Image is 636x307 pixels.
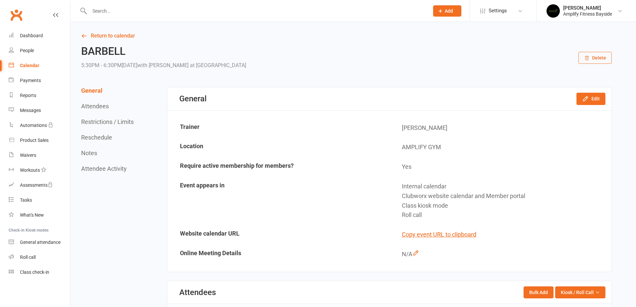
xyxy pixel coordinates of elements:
td: Trainer [168,119,389,138]
a: Reports [9,88,70,103]
input: Search... [87,6,424,16]
div: Class kiosk mode [402,201,606,211]
span: Add [445,8,453,14]
a: Calendar [9,58,70,73]
div: Reports [20,93,36,98]
a: Automations [9,118,70,133]
span: with [PERSON_NAME] [137,62,189,68]
div: Internal calendar [402,182,606,191]
div: Attendees [179,288,216,297]
div: General attendance [20,240,61,245]
td: [PERSON_NAME] [390,119,611,138]
button: General [81,87,102,94]
button: Notes [81,150,97,156]
a: Waivers [9,148,70,163]
div: Roll call [20,255,36,260]
span: Kiosk / Roll Call [561,289,594,296]
td: Online Meeting Details [168,245,389,264]
div: Product Sales [20,138,49,143]
div: People [20,48,34,53]
div: 5:30PM - 6:30PM[DATE] [81,61,246,70]
a: Workouts [9,163,70,178]
div: Payments [20,78,41,83]
td: Location [168,138,389,157]
a: Clubworx [8,7,25,23]
a: Tasks [9,193,70,208]
td: AMPLIFY GYM [390,138,611,157]
a: People [9,43,70,58]
div: Clubworx website calendar and Member portal [402,191,606,201]
button: Add [433,5,461,17]
a: Return to calendar [81,31,612,41]
div: Automations [20,123,47,128]
a: Class kiosk mode [9,265,70,280]
td: Yes [390,157,611,176]
div: Messages [20,108,41,113]
a: General attendance kiosk mode [9,235,70,250]
a: Roll call [9,250,70,265]
button: Delete [578,52,612,64]
button: Attendees [81,103,109,110]
div: [PERSON_NAME] [563,5,612,11]
a: Payments [9,73,70,88]
button: Kiosk / Roll Call [555,286,605,298]
span: at [GEOGRAPHIC_DATA] [190,62,246,68]
div: Calendar [20,63,39,68]
a: Dashboard [9,28,70,43]
button: Restrictions / Limits [81,118,134,125]
div: N/A [402,250,606,259]
div: Tasks [20,197,32,203]
h2: BARBELL [81,46,246,57]
a: Product Sales [9,133,70,148]
div: General [179,94,207,103]
td: Event appears in [168,177,389,225]
a: Messages [9,103,70,118]
div: Dashboard [20,33,43,38]
div: Class check-in [20,269,49,275]
div: Assessments [20,182,53,188]
div: Waivers [20,153,36,158]
div: Amplify Fitness Bayside [563,11,612,17]
button: Copy event URL to clipboard [402,230,476,240]
img: thumb_image1596355059.png [547,4,560,18]
div: What's New [20,212,44,218]
button: Bulk Add [524,286,554,298]
div: Workouts [20,167,40,173]
a: Assessments [9,178,70,193]
td: Website calendar URL [168,225,389,244]
button: Reschedule [81,134,112,141]
td: Require active membership for members? [168,157,389,176]
a: What's New [9,208,70,223]
button: Attendee Activity [81,165,127,172]
button: Edit [576,93,605,105]
span: Settings [489,3,507,18]
div: Roll call [402,210,606,220]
